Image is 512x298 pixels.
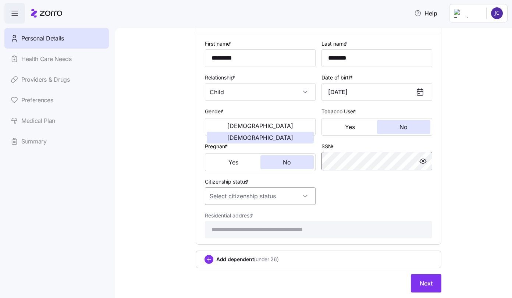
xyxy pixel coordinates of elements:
[205,187,316,205] input: Select citizenship status
[321,83,432,101] input: MM/DD/YYYY
[205,107,225,116] label: Gender
[205,142,230,150] label: Pregnant
[21,34,64,43] span: Personal Details
[321,74,354,82] label: Date of birth
[254,256,278,263] span: (under 26)
[205,83,316,101] input: Select relationship
[283,159,291,165] span: No
[411,274,441,292] button: Next
[205,255,213,264] svg: add icon
[205,212,255,220] label: Residential address
[321,40,349,48] label: Last name
[205,74,237,82] label: Relationship
[227,135,293,141] span: [DEMOGRAPHIC_DATA]
[205,40,232,48] label: First name
[491,7,503,19] img: 1cba35d8d565624e59f9523849a83a39
[408,6,443,21] button: Help
[414,9,437,18] span: Help
[399,124,408,130] span: No
[205,178,250,186] label: Citizenship status
[420,279,433,288] span: Next
[227,123,293,129] span: [DEMOGRAPHIC_DATA]
[216,256,279,263] span: Add dependent
[345,124,355,130] span: Yes
[454,9,480,18] img: Employer logo
[4,28,109,49] a: Personal Details
[321,142,335,150] label: SSN
[228,159,238,165] span: Yes
[321,107,358,116] label: Tobacco User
